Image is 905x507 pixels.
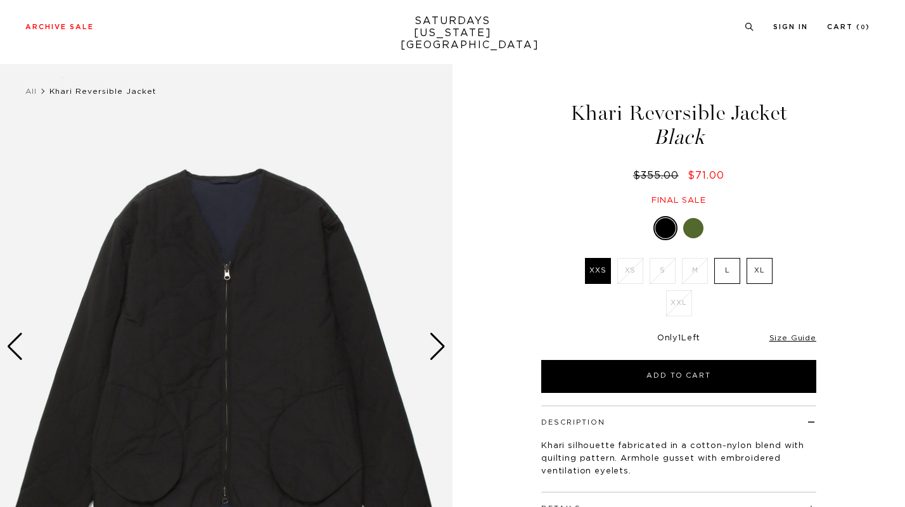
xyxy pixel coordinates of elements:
div: Previous slide [6,333,23,361]
a: All [25,87,37,95]
small: 0 [861,25,866,30]
del: $355.00 [633,170,684,181]
div: Next slide [429,333,446,361]
label: L [714,258,740,284]
a: SATURDAYS[US_STATE][GEOGRAPHIC_DATA] [401,15,505,51]
p: Khari silhouette fabricated in a cotton-nylon blend with quilting pattern. Armhole gusset with em... [541,440,816,478]
div: Final sale [539,195,818,206]
a: Archive Sale [25,23,94,30]
a: Sign In [773,23,808,30]
label: XL [747,258,773,284]
span: Black [539,127,818,148]
span: Khari Reversible Jacket [49,87,157,95]
div: Only Left [541,333,816,344]
span: $71.00 [688,170,724,181]
a: Cart (0) [827,23,870,30]
button: Description [541,419,605,426]
button: Add to Cart [541,360,816,393]
a: Size Guide [769,334,816,342]
span: 1 [678,334,681,342]
h1: Khari Reversible Jacket [539,103,818,148]
label: XXS [585,258,611,284]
